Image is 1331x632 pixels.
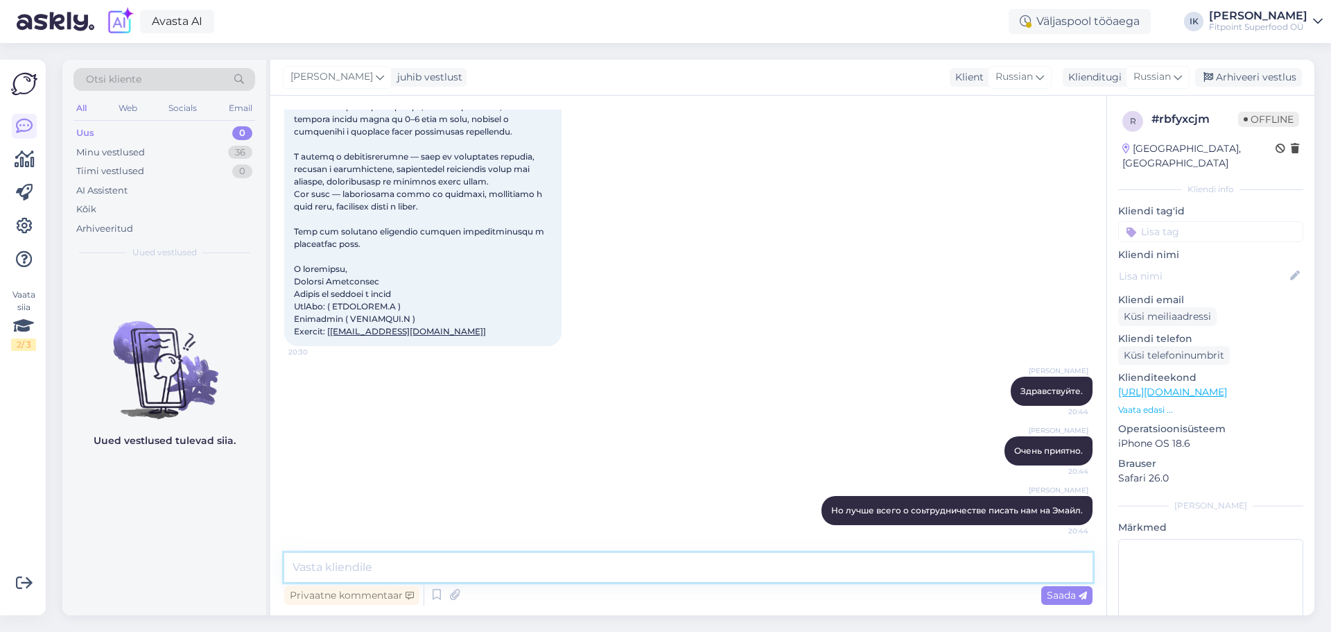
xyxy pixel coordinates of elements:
div: 36 [228,146,252,160]
p: Uued vestlused tulevad siia. [94,434,236,448]
a: Avasta AI [140,10,214,33]
p: Märkmed [1118,520,1303,535]
div: Arhiveeritud [76,222,133,236]
p: iPhone OS 18.6 [1118,436,1303,451]
span: [PERSON_NAME] [1029,425,1088,436]
span: Очень приятно. [1014,445,1083,456]
span: Saada [1047,589,1087,601]
div: Tiimi vestlused [76,164,144,178]
span: Uued vestlused [132,246,197,259]
div: Privaatne kommentaar [284,586,419,605]
div: Web [116,99,140,117]
div: Küsi meiliaadressi [1118,307,1217,326]
p: Kliendi nimi [1118,248,1303,262]
span: r [1130,116,1136,126]
div: Fitpoint Superfood OÜ [1209,22,1307,33]
input: Lisa nimi [1119,268,1287,284]
div: [PERSON_NAME] [1209,10,1307,22]
a: [EMAIL_ADDRESS][DOMAIN_NAME] [330,326,483,336]
span: Russian [1133,69,1171,85]
div: Vaata siia [11,289,36,351]
div: Arhiveeri vestlus [1195,68,1302,87]
span: Но лучше всего о соьтрудничестве писать нам на Эмайл. [831,505,1083,515]
input: Lisa tag [1118,221,1303,242]
span: Otsi kliente [86,72,141,87]
img: No chats [62,296,266,421]
p: Brauser [1118,456,1303,471]
span: 20:44 [1036,466,1088,477]
div: [GEOGRAPHIC_DATA], [GEOGRAPHIC_DATA] [1122,142,1276,171]
div: Socials [166,99,200,117]
p: Kliendi telefon [1118,332,1303,346]
div: Email [226,99,255,117]
div: AI Assistent [76,184,128,198]
img: Askly Logo [11,71,37,97]
div: Küsi telefoninumbrit [1118,346,1230,365]
span: [PERSON_NAME] [1029,366,1088,376]
span: Russian [995,69,1033,85]
span: Здравствуйте. [1020,386,1083,396]
div: All [73,99,89,117]
a: [PERSON_NAME]Fitpoint Superfood OÜ [1209,10,1323,33]
p: Kliendi tag'id [1118,204,1303,219]
div: Uus [76,126,94,140]
p: Vaata edasi ... [1118,404,1303,416]
div: Kõik [76,203,96,216]
div: Kliendi info [1118,183,1303,196]
span: [PERSON_NAME] [290,69,373,85]
div: juhib vestlust [392,70,462,85]
div: Klient [950,70,984,85]
p: Operatsioonisüsteem [1118,422,1303,436]
div: IK [1184,12,1203,31]
div: # rbfyxcjm [1151,111,1238,128]
a: [URL][DOMAIN_NAME] [1118,386,1227,398]
div: 0 [232,164,252,178]
div: [PERSON_NAME] [1118,499,1303,512]
span: 20:44 [1036,407,1088,417]
span: [PERSON_NAME] [1029,485,1088,495]
div: Minu vestlused [76,146,145,160]
span: 20:44 [1036,526,1088,536]
span: Offline [1238,112,1299,127]
div: 0 [232,126,252,140]
p: Klienditeekond [1118,370,1303,385]
div: Väljaspool tööaega [1009,9,1151,34]
img: explore-ai [105,7,134,36]
div: 2 / 3 [11,339,36,351]
p: Safari 26.0 [1118,471,1303,486]
span: 20:30 [288,347,340,357]
p: Kliendi email [1118,293,1303,307]
div: Klienditugi [1063,70,1122,85]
